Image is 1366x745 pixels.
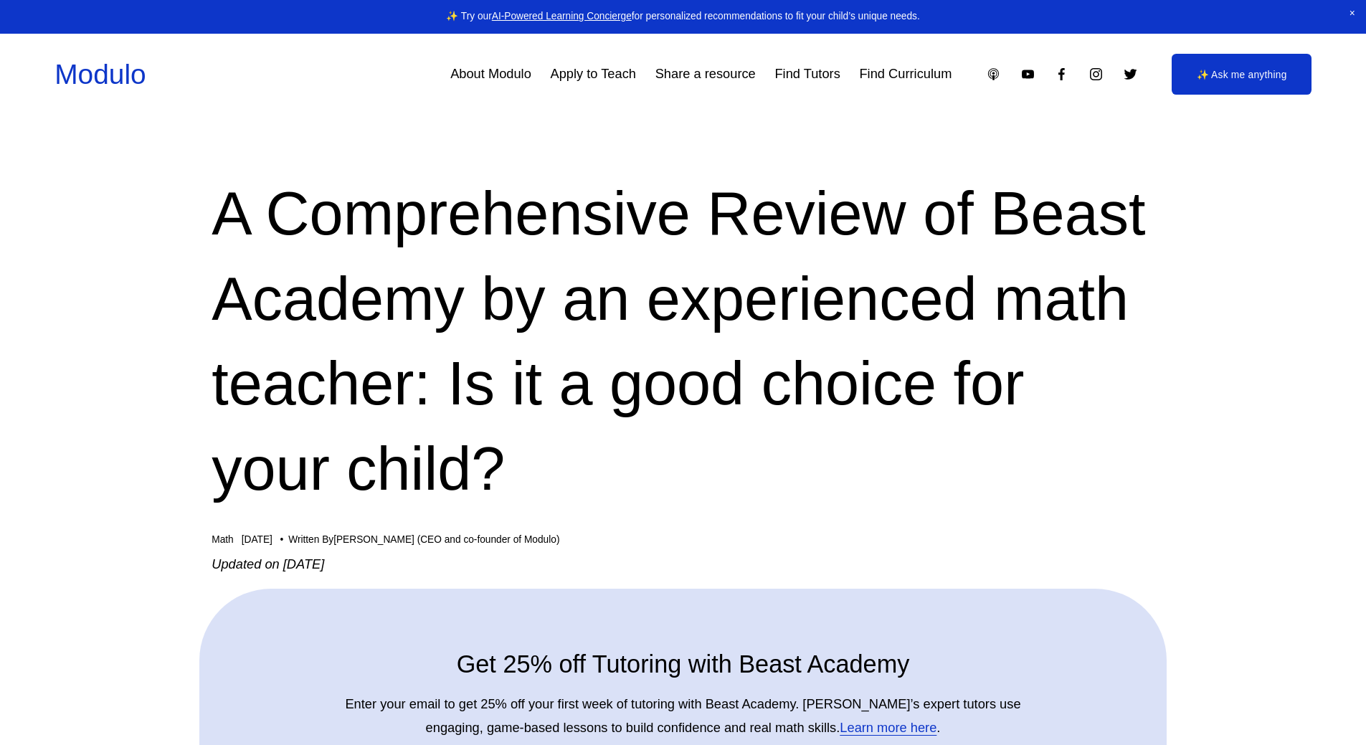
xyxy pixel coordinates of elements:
a: Math [212,534,233,545]
p: Enter your email to get 25% off your first week of tutoring with Beast Academy. [PERSON_NAME]’s e... [321,693,1045,740]
a: Twitter [1123,67,1138,82]
a: [PERSON_NAME] (CEO and co-founder of Modulo) [333,534,559,545]
h2: Get 25% off Tutoring with Beast Academy [321,647,1045,681]
a: Facebook [1054,67,1069,82]
em: Updated on [DATE] [212,556,324,571]
div: Written By [288,534,559,546]
a: Learn more here [840,720,936,735]
a: Modulo [54,59,146,90]
a: Instagram [1088,67,1104,82]
span: [DATE] [242,534,272,545]
a: AI-Powered Learning Concierge [492,11,632,22]
a: Find Tutors [774,61,840,87]
a: Apple Podcasts [986,67,1001,82]
a: YouTube [1020,67,1035,82]
a: About Modulo [450,61,531,87]
a: ✨ Ask me anything [1172,54,1312,95]
a: Share a resource [655,61,756,87]
a: Apply to Teach [551,61,636,87]
h1: A Comprehensive Review of Beast Academy by an experienced math teacher: Is it a good choice for y... [212,171,1154,511]
a: Find Curriculum [859,61,952,87]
